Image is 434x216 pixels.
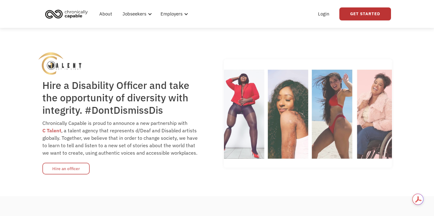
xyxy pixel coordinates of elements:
[43,7,92,21] a: home
[42,127,61,134] a: C Talent
[96,4,116,24] a: About
[161,10,183,18] div: Employers
[339,7,391,20] a: Get Started
[119,4,154,24] div: Jobseekers
[157,4,190,24] div: Employers
[122,10,146,18] div: Jobseekers
[43,7,90,21] img: Chronically Capable logo
[314,4,333,24] a: Login
[42,119,200,156] div: Chronically Capable is proud to announce a new partnership with ‍ , a talent agency that represen...
[42,79,200,116] h1: Hire a Disability Officer and take the opportunity of diversity with integrity. #DontDismissDis
[42,163,90,174] a: Hire an officer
